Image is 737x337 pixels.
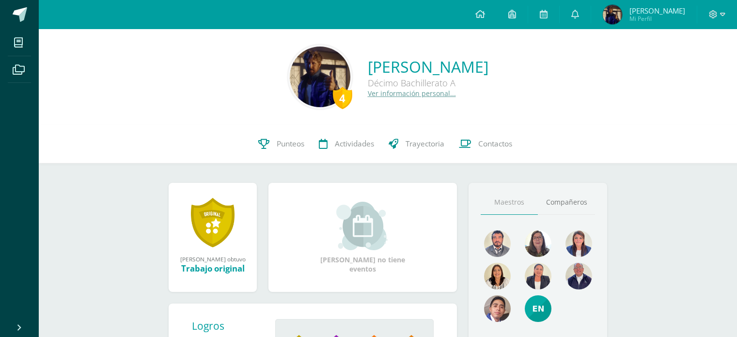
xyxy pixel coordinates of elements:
div: Décimo Bachillerato A [368,77,488,89]
div: Logros [192,319,267,333]
img: bd51737d0f7db0a37ff170fbd9075162.png [484,230,511,257]
a: Ver información personal... [368,89,456,98]
img: aefa6dbabf641819c41d1760b7b82962.png [565,230,592,257]
div: Trabajo original [178,263,247,274]
img: 876c69fb502899f7a2bc55a9ba2fa0e7.png [484,263,511,289]
div: [PERSON_NAME] obtuvo [178,255,247,263]
span: Trayectoria [406,139,444,149]
img: a4871f238fc6f9e1d7ed418e21754428.png [525,230,551,257]
img: e4e25d66bd50ed3745d37a230cf1e994.png [525,295,551,322]
a: Compañeros [538,190,595,215]
img: a5d4b362228ed099ba10c9d3d1eca075.png [525,263,551,289]
a: [PERSON_NAME] [368,56,488,77]
a: Maestros [481,190,538,215]
img: 63c37c47648096a584fdd476f5e72774.png [565,263,592,289]
a: Actividades [312,125,381,163]
span: Punteos [277,139,304,149]
span: Mi Perfil [629,15,685,23]
a: Punteos [251,125,312,163]
img: 47cfc69b6a1e0313111ae0dfa61b3de3.png [603,5,622,24]
div: 4 [333,87,352,109]
img: 669d48334454096e69cb10173402f625.png [484,295,511,322]
a: Contactos [452,125,519,163]
span: [PERSON_NAME] [629,6,685,16]
img: 8eaf8baa2031ee975cf3e0b09770de44.png [290,47,350,107]
span: Contactos [478,139,512,149]
a: Trayectoria [381,125,452,163]
span: Actividades [335,139,374,149]
img: event_small.png [336,202,389,250]
div: [PERSON_NAME] no tiene eventos [314,202,411,273]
